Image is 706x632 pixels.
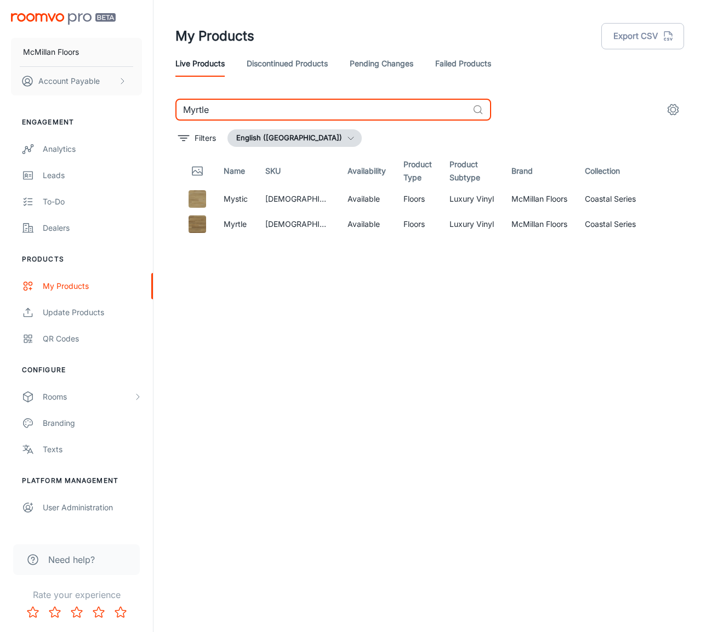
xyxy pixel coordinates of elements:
p: McMillan Floors [23,46,79,58]
div: My Products [43,280,142,292]
div: QR Codes [43,333,142,345]
button: filter [175,129,219,147]
button: English ([GEOGRAPHIC_DATA]) [227,129,362,147]
a: Discontinued Products [247,50,328,77]
div: To-do [43,196,142,208]
button: settings [662,99,684,121]
td: [DEMOGRAPHIC_DATA] [257,186,339,212]
td: Available [339,212,395,237]
div: Dealers [43,222,142,234]
th: Product Subtype [441,156,503,186]
h1: My Products [175,26,254,46]
td: Coastal Series [576,212,645,237]
a: Pending Changes [350,50,413,77]
p: Myrtle [224,218,248,230]
td: Coastal Series [576,186,645,212]
div: Leads [43,169,142,181]
span: Need help? [48,553,95,566]
th: Brand [503,156,576,186]
div: Analytics [43,143,142,155]
td: Luxury Vinyl [441,186,503,212]
td: Luxury Vinyl [441,212,503,237]
th: Collection [576,156,645,186]
td: Available [339,186,395,212]
th: SKU [257,156,339,186]
a: Failed Products [435,50,491,77]
input: Search [175,99,468,121]
div: Branding [43,417,142,429]
p: Mystic [224,193,248,205]
button: Account Payable [11,67,142,95]
p: Filters [195,132,216,144]
td: McMillan Floors [503,186,576,212]
button: Rate 5 star [110,601,132,623]
td: McMillan Floors [503,212,576,237]
button: McMillan Floors [11,38,142,66]
button: Export CSV [601,23,684,49]
th: Name [215,156,257,186]
th: Product Type [395,156,441,186]
div: Rooms [43,391,133,403]
td: Floors [395,186,441,212]
button: Rate 3 star [66,601,88,623]
div: User Administration [43,502,142,514]
div: Texts [43,443,142,456]
p: Account Payable [38,75,100,87]
button: Rate 4 star [88,601,110,623]
button: Rate 1 star [22,601,44,623]
a: Live Products [175,50,225,77]
th: Availability [339,156,395,186]
img: Roomvo PRO Beta [11,13,116,25]
td: Floors [395,212,441,237]
div: Update Products [43,306,142,318]
svg: Thumbnail [191,164,204,178]
button: Rate 2 star [44,601,66,623]
p: Rate your experience [9,588,144,601]
td: [DEMOGRAPHIC_DATA] [257,212,339,237]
